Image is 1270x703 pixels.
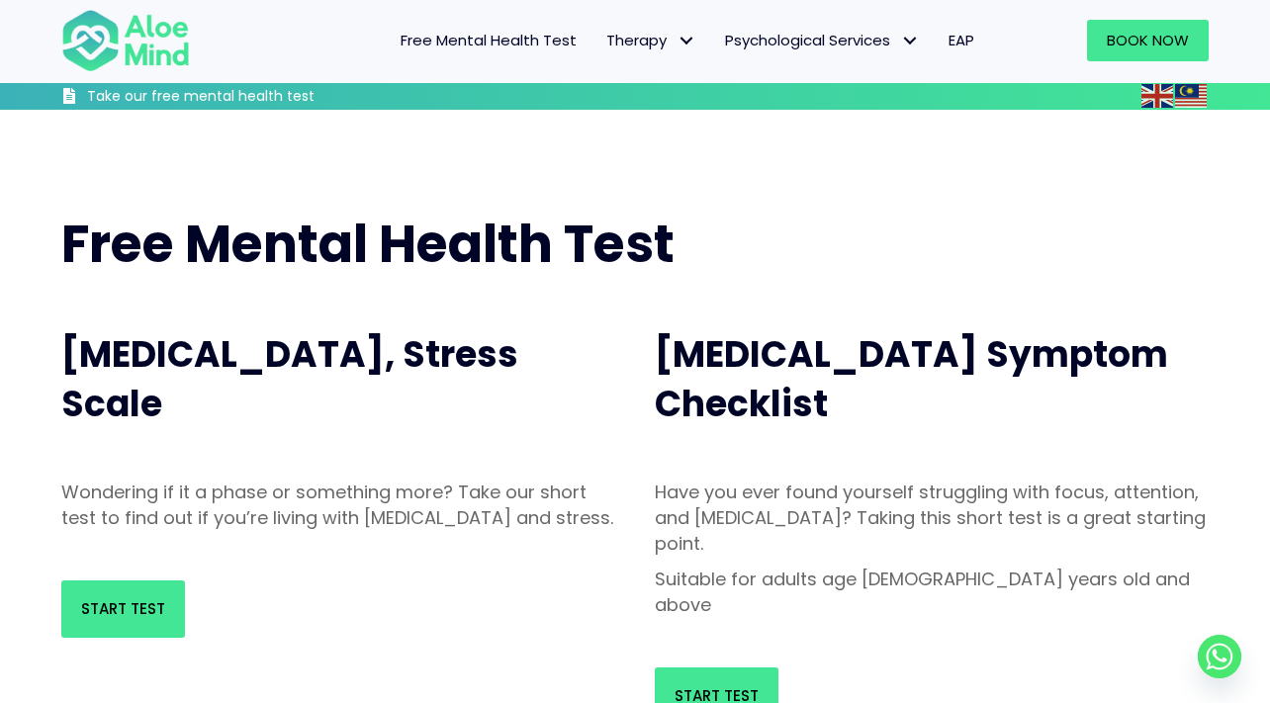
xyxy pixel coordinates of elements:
[591,20,710,61] a: TherapyTherapy: submenu
[216,20,989,61] nav: Menu
[1175,84,1207,108] img: ms
[655,329,1168,429] span: [MEDICAL_DATA] Symptom Checklist
[1175,84,1209,107] a: Malay
[655,567,1209,618] p: Suitable for adults age [DEMOGRAPHIC_DATA] years old and above
[87,87,420,107] h3: Take our free mental health test
[1141,84,1173,108] img: en
[606,30,695,50] span: Therapy
[1141,84,1175,107] a: English
[710,20,934,61] a: Psychological ServicesPsychological Services: submenu
[672,27,700,55] span: Therapy: submenu
[61,329,518,429] span: [MEDICAL_DATA], Stress Scale
[61,580,185,638] a: Start Test
[949,30,974,50] span: EAP
[61,480,615,531] p: Wondering if it a phase or something more? Take our short test to find out if you’re living with ...
[401,30,577,50] span: Free Mental Health Test
[934,20,989,61] a: EAP
[1198,635,1241,678] a: Whatsapp
[1087,20,1209,61] a: Book Now
[61,87,420,110] a: Take our free mental health test
[895,27,924,55] span: Psychological Services: submenu
[81,598,165,619] span: Start Test
[1107,30,1189,50] span: Book Now
[61,8,190,73] img: Aloe mind Logo
[725,30,919,50] span: Psychological Services
[655,480,1209,557] p: Have you ever found yourself struggling with focus, attention, and [MEDICAL_DATA]? Taking this sh...
[61,208,675,280] span: Free Mental Health Test
[386,20,591,61] a: Free Mental Health Test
